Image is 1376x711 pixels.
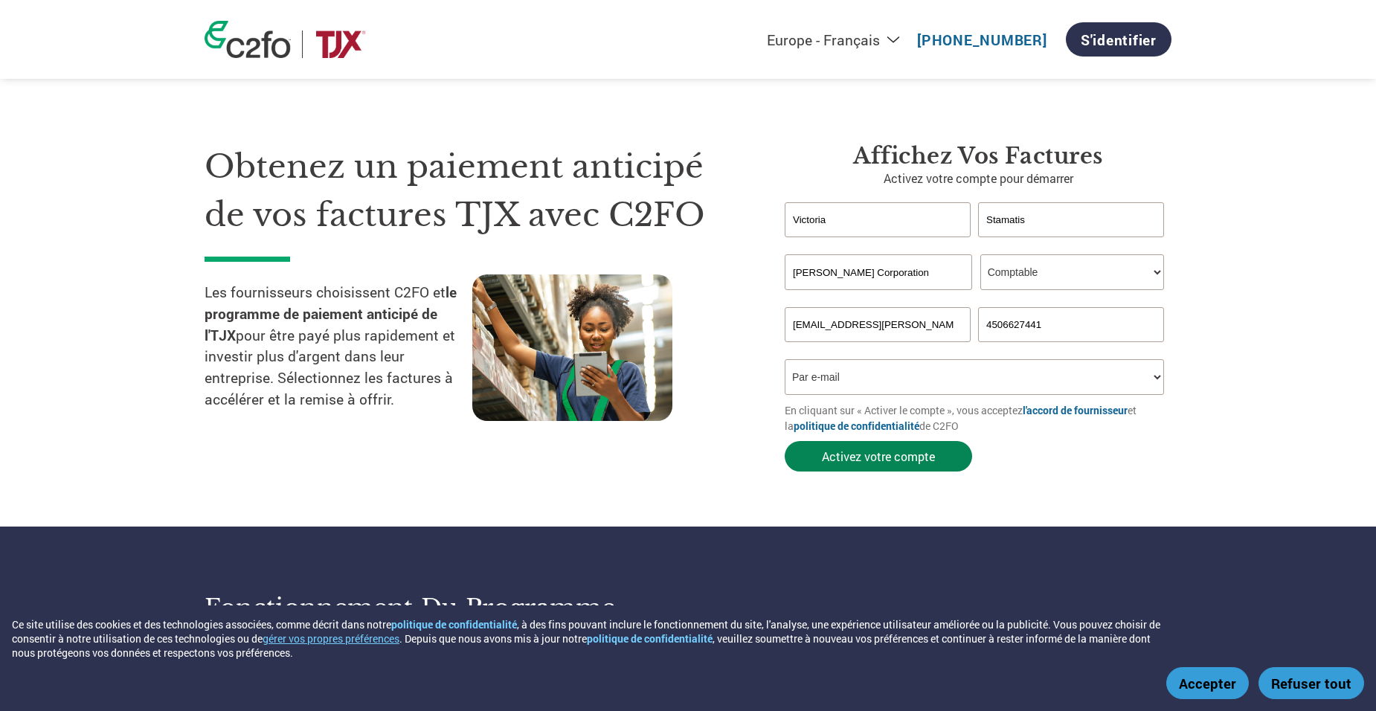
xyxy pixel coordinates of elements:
a: politique de confidentialité [391,617,517,631]
img: supply chain worker [472,274,672,421]
h3: Fonctionnement du programme [205,593,669,622]
input: Société* [785,254,972,290]
button: Accepter [1166,667,1249,699]
p: Activez votre compte pour démarrer [785,170,1171,187]
button: Refuser tout [1258,667,1364,699]
img: TJX [314,30,367,58]
div: Invalid last name or last name is too long [978,239,1164,248]
input: Prénom* [785,202,971,237]
div: Inavlid Email Address [785,344,971,353]
a: l'accord de fournisseur [1023,403,1128,417]
p: En cliquant sur « Activer le compte », vous acceptez et la de C2FO [785,402,1171,434]
div: Ce site utilise des cookies et des technologies associées, comme décrit dans notre , à des fins p... [12,617,1171,660]
button: Activez votre compte [785,441,972,472]
strong: le programme de paiement anticipé de l'TJX [205,283,457,344]
a: politique de confidentialité [794,419,919,433]
div: Invalid company name or company name is too long [785,292,1164,301]
input: Invalid Email format [785,307,971,342]
img: c2fo logo [205,21,291,58]
a: [PHONE_NUMBER] [917,30,1047,49]
button: gérer vos propres préférences [263,631,399,646]
input: Téléphone* [978,307,1164,342]
div: Inavlid Phone Number [978,344,1164,353]
div: Invalid first name or first name is too long [785,239,971,248]
h3: Affichez vos factures [785,143,1171,170]
h1: Obtenez un paiement anticipé de vos factures TJX avec C2FO [205,143,740,239]
p: Les fournisseurs choisissent C2FO et pour être payé plus rapidement et investir plus d'argent dan... [205,282,472,411]
select: Title/Role [980,254,1164,290]
a: S'identifier [1066,22,1171,57]
a: politique de confidentialité [587,631,713,646]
